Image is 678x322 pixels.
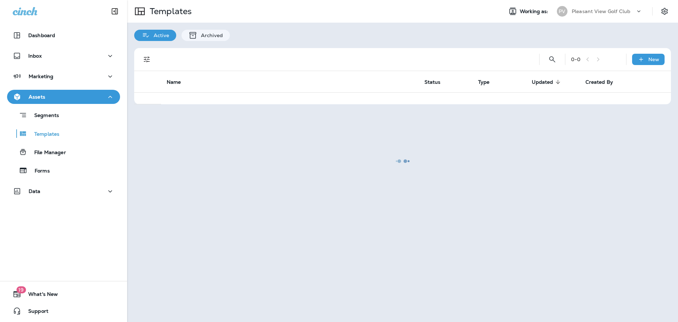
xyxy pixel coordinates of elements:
[28,53,42,59] p: Inbox
[21,308,48,317] span: Support
[7,126,120,141] button: Templates
[29,74,53,79] p: Marketing
[7,304,120,318] button: Support
[27,112,59,119] p: Segments
[7,107,120,123] button: Segments
[29,188,41,194] p: Data
[7,28,120,42] button: Dashboard
[28,168,50,175] p: Forms
[29,94,45,100] p: Assets
[16,286,26,293] span: 19
[21,291,58,300] span: What's New
[27,150,66,156] p: File Manager
[7,69,120,83] button: Marketing
[27,131,59,138] p: Templates
[105,4,125,18] button: Collapse Sidebar
[7,49,120,63] button: Inbox
[7,90,120,104] button: Assets
[28,33,55,38] p: Dashboard
[7,287,120,301] button: 19What's New
[7,184,120,198] button: Data
[7,163,120,178] button: Forms
[648,57,659,62] p: New
[7,145,120,159] button: File Manager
